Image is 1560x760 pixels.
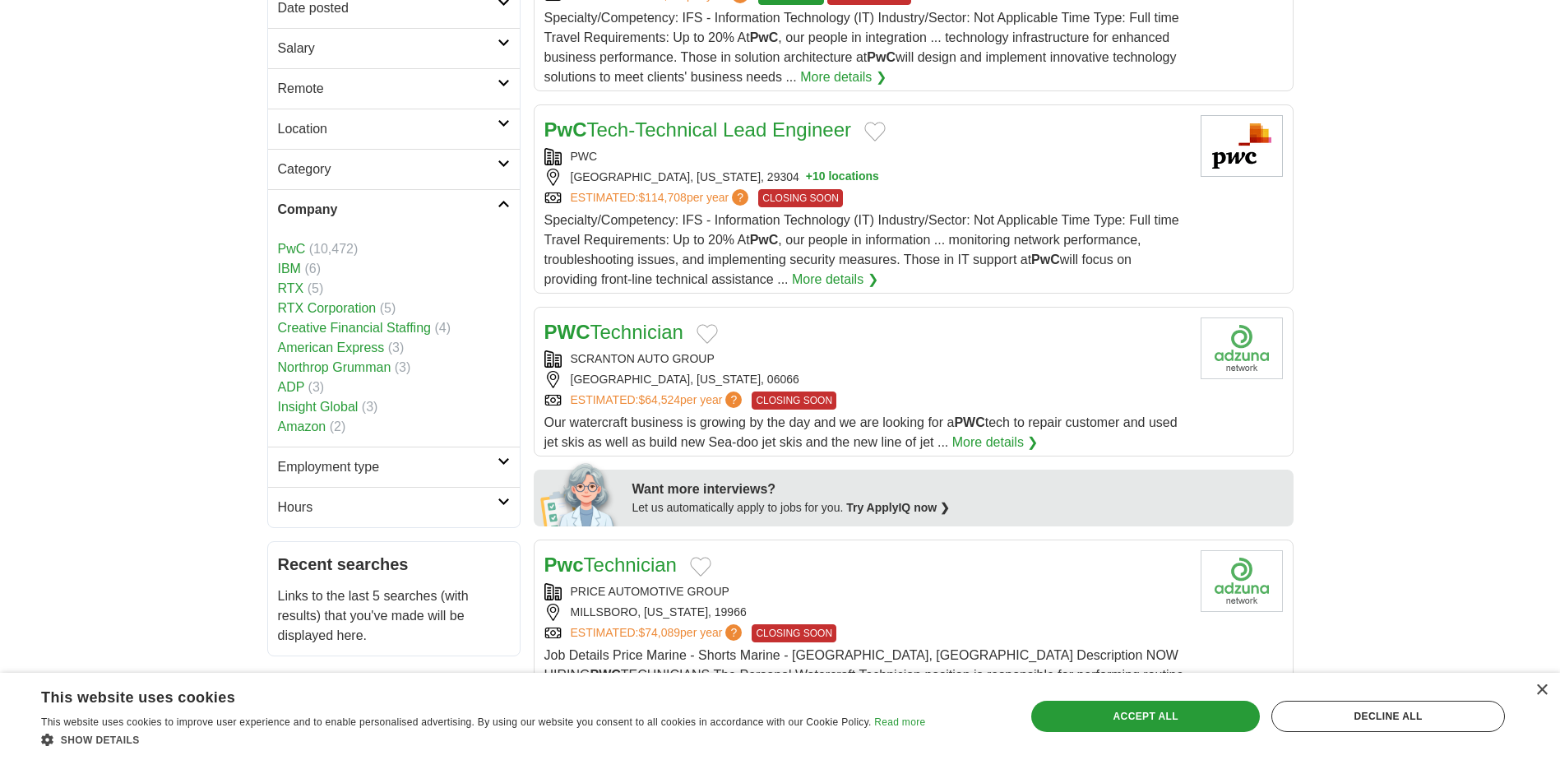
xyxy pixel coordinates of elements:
a: Category [268,149,520,189]
h2: Company [278,200,498,220]
a: PwCTech-Technical Lead Engineer [544,118,852,141]
span: Job Details Price Marine - Shorts Marine - [GEOGRAPHIC_DATA], [GEOGRAPHIC_DATA] Description NOW H... [544,648,1184,702]
button: +10 locations [806,169,879,186]
span: $74,089 [638,626,680,639]
img: PwC logo [1201,115,1283,177]
span: CLOSING SOON [752,624,836,642]
div: Accept all [1031,701,1260,732]
div: PRICE AUTOMOTIVE GROUP [544,583,1187,600]
span: + [806,169,812,186]
h2: Hours [278,498,498,517]
span: CLOSING SOON [758,189,843,207]
span: This website uses cookies to improve user experience and to enable personalised advertising. By u... [41,716,872,728]
strong: Pwc [544,554,584,576]
button: Add to favorite jobs [690,557,711,577]
a: More details ❯ [792,270,878,290]
div: This website uses cookies [41,683,884,707]
span: (3) [308,380,325,394]
div: SCRANTON AUTO GROUP [544,350,1187,368]
span: (10,472) [309,242,359,256]
strong: PWC [544,321,590,343]
h2: Remote [278,79,498,99]
a: ESTIMATED:$114,708per year? [571,189,752,207]
span: Specialty/Competency: IFS - Information Technology (IT) Industry/Sector: Not Applicable Time Type... [544,11,1179,84]
a: PWC [571,150,598,163]
a: Amazon [278,419,326,433]
span: Our watercraft business is growing by the day and we are looking for a tech to repair customer an... [544,415,1178,449]
a: RTX Corporation [278,301,377,315]
a: ESTIMATED:$64,524per year? [571,392,746,410]
span: (2) [330,419,346,433]
strong: PWC [590,668,621,682]
h2: Category [278,160,498,179]
span: ? [732,189,748,206]
a: Location [268,109,520,149]
p: Links to the last 5 searches (with results) that you've made will be displayed here. [278,586,510,646]
a: More details ❯ [800,67,886,87]
span: (3) [395,360,411,374]
a: Insight Global [278,400,359,414]
div: [GEOGRAPHIC_DATA], [US_STATE], 29304 [544,169,1187,186]
img: Company logo [1201,550,1283,612]
a: Try ApplyIQ now ❯ [846,501,950,514]
div: [GEOGRAPHIC_DATA], [US_STATE], 06066 [544,371,1187,388]
a: PwcTechnician [544,554,677,576]
a: PwC [278,242,306,256]
span: $114,708 [638,191,686,204]
span: ? [725,392,742,408]
a: IBM [278,262,301,276]
a: PWCTechnician [544,321,683,343]
a: More details ❯ [952,433,1039,452]
a: Remote [268,68,520,109]
a: ADP [278,380,305,394]
div: Let us automatically apply to jobs for you. [632,499,1284,517]
strong: PwC [750,30,779,44]
strong: PWC [954,415,984,429]
a: American Express [278,341,385,355]
strong: PwC [544,118,587,141]
h2: Salary [278,39,498,58]
span: CLOSING SOON [752,392,836,410]
h2: Location [278,119,498,139]
span: Specialty/Competency: IFS - Information Technology (IT) Industry/Sector: Not Applicable Time Type... [544,213,1179,286]
div: Decline all [1271,701,1505,732]
a: Employment type [268,447,520,487]
div: Close [1535,684,1548,697]
span: (4) [434,321,451,335]
h2: Employment type [278,457,498,477]
img: apply-iq-scientist.png [540,461,620,526]
div: Show details [41,731,925,748]
img: Company logo [1201,317,1283,379]
span: Show details [61,735,140,746]
span: ? [725,624,742,641]
button: Add to favorite jobs [697,324,718,344]
span: (3) [362,400,378,414]
a: ESTIMATED:$74,089per year? [571,624,746,642]
a: Hours [268,487,520,527]
a: Salary [268,28,520,68]
div: Want more interviews? [632,480,1284,499]
button: Add to favorite jobs [864,122,886,141]
a: Company [268,189,520,229]
span: (6) [304,262,321,276]
a: Creative Financial Staffing [278,321,431,335]
a: Read more, opens a new window [874,716,925,728]
span: (5) [308,281,324,295]
strong: PwC [867,50,896,64]
div: MILLSBORO, [US_STATE], 19966 [544,604,1187,621]
h2: Recent searches [278,552,510,577]
strong: PwC [750,233,779,247]
span: (5) [380,301,396,315]
strong: PwC [1031,253,1060,266]
span: (3) [388,341,405,355]
span: $64,524 [638,393,680,406]
a: Northrop Grumman [278,360,391,374]
a: RTX [278,281,304,295]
